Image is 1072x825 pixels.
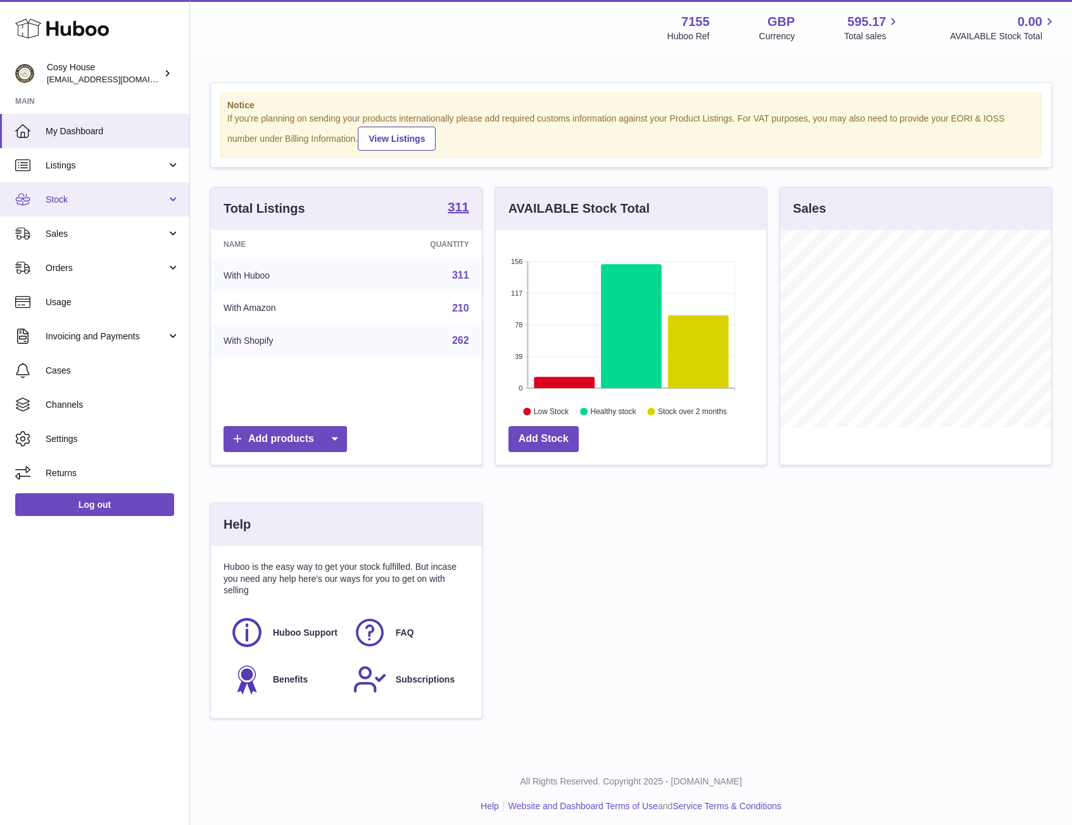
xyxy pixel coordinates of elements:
[224,200,305,217] h3: Total Listings
[759,30,795,42] div: Currency
[534,407,569,416] text: Low Stock
[844,13,900,42] a: 595.17 Total sales
[511,289,522,297] text: 117
[452,303,469,313] a: 210
[200,776,1062,788] p: All Rights Reserved. Copyright 2025 - [DOMAIN_NAME]
[767,13,795,30] strong: GBP
[15,493,174,516] a: Log out
[396,627,414,639] span: FAQ
[590,407,636,416] text: Healthy stock
[46,194,167,206] span: Stock
[46,467,180,479] span: Returns
[658,407,727,416] text: Stock over 2 months
[15,64,34,83] img: info@wholesomegoods.com
[1018,13,1042,30] span: 0.00
[515,353,522,360] text: 39
[504,800,781,812] li: and
[46,399,180,411] span: Channels
[519,384,522,392] text: 0
[508,426,579,452] a: Add Stock
[46,296,180,308] span: Usage
[672,801,781,811] a: Service Terms & Conditions
[46,262,167,274] span: Orders
[224,426,347,452] a: Add products
[358,127,436,151] a: View Listings
[46,433,180,445] span: Settings
[681,13,710,30] strong: 7155
[211,259,359,292] td: With Huboo
[511,258,522,265] text: 156
[46,228,167,240] span: Sales
[396,674,455,686] span: Subscriptions
[667,30,710,42] div: Huboo Ref
[46,160,167,172] span: Listings
[230,662,340,696] a: Benefits
[273,627,337,639] span: Huboo Support
[227,99,1035,111] strong: Notice
[508,801,658,811] a: Website and Dashboard Terms of Use
[448,201,469,213] strong: 311
[224,516,251,533] h3: Help
[353,662,463,696] a: Subscriptions
[46,331,167,343] span: Invoicing and Payments
[230,615,340,650] a: Huboo Support
[452,270,469,280] a: 311
[847,13,886,30] span: 595.17
[793,200,826,217] h3: Sales
[211,230,359,259] th: Name
[452,335,469,346] a: 262
[950,30,1057,42] span: AVAILABLE Stock Total
[47,74,186,84] span: [EMAIL_ADDRESS][DOMAIN_NAME]
[515,321,522,329] text: 78
[508,200,650,217] h3: AVAILABLE Stock Total
[227,113,1035,151] div: If you're planning on sending your products internationally please add required customs informati...
[273,674,308,686] span: Benefits
[46,365,180,377] span: Cases
[224,561,469,597] p: Huboo is the easy way to get your stock fulfilled. But incase you need any help here's our ways f...
[211,292,359,325] td: With Amazon
[211,324,359,357] td: With Shopify
[844,30,900,42] span: Total sales
[359,230,482,259] th: Quantity
[481,801,499,811] a: Help
[353,615,463,650] a: FAQ
[46,125,180,137] span: My Dashboard
[950,13,1057,42] a: 0.00 AVAILABLE Stock Total
[448,201,469,216] a: 311
[47,61,161,85] div: Cosy House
